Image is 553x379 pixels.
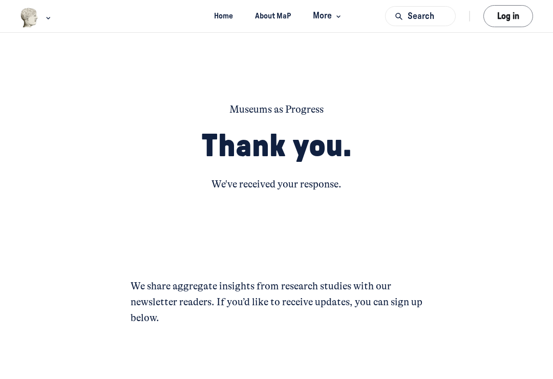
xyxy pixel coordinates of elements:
span: More [313,9,343,23]
p: We share aggregate insights from research studies with our newsletter readers. If you’d like to r... [131,279,423,326]
button: More [304,7,348,26]
img: Museums as Progress logo [20,8,39,28]
button: Museums as Progress logo [20,7,53,29]
p: Museums as Progress [131,102,423,118]
a: Home [205,7,242,26]
p: Thank you. [131,128,423,166]
p: We've received your response. [131,177,423,193]
a: About MaP [246,7,300,26]
button: Log in [483,5,533,27]
button: Search [385,6,456,26]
